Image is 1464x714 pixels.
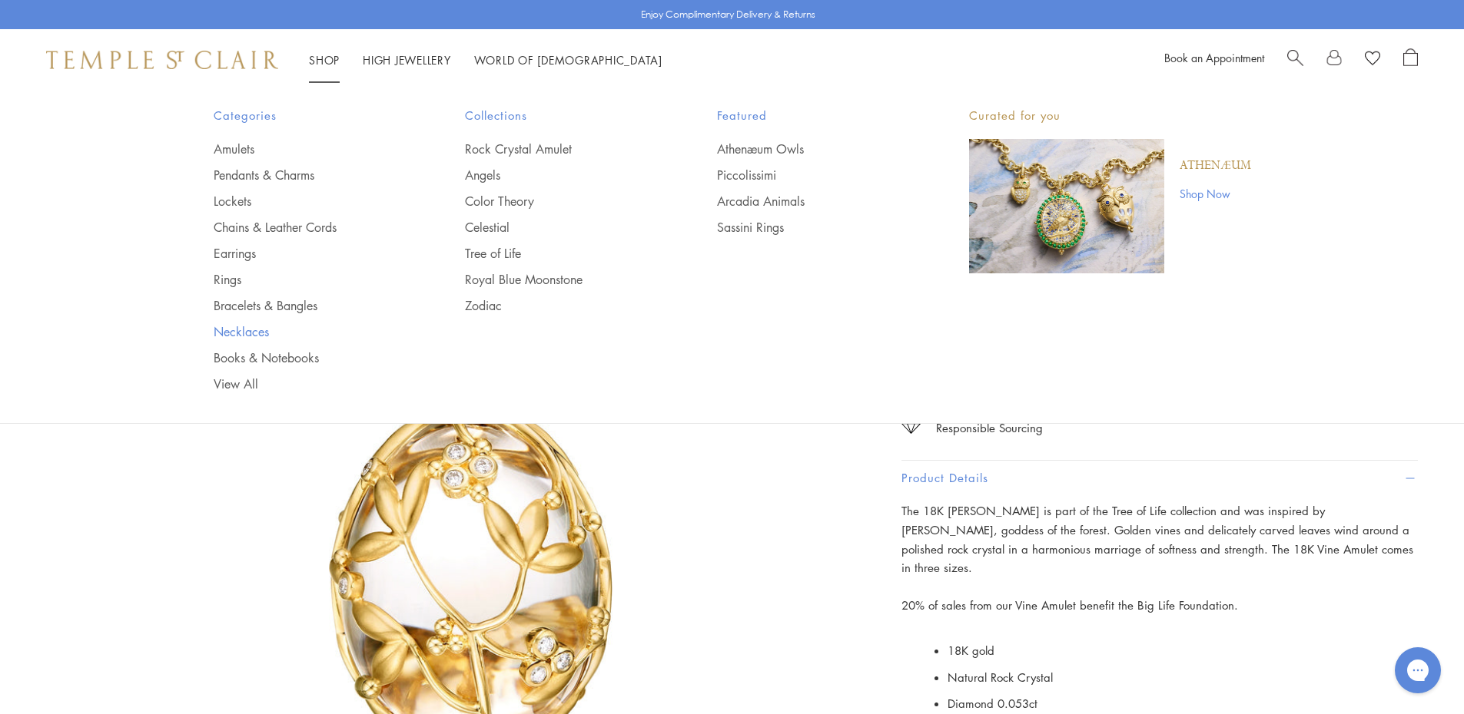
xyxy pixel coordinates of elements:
[214,193,404,210] a: Lockets
[1387,642,1449,699] iframe: Gorgias live chat messenger
[214,375,404,392] a: View All
[901,418,921,434] img: icon_sourcing.svg
[214,297,404,314] a: Bracelets & Bangles
[214,245,404,262] a: Earrings
[465,140,656,157] a: Rock Crystal Amulet
[214,323,404,340] a: Necklaces
[901,461,1418,495] button: Product Details
[465,271,656,288] a: Royal Blue Moonstone
[465,297,656,314] a: Zodiac
[1365,48,1380,71] a: View Wishlist
[717,140,908,157] a: Athenæum Owls
[901,597,1238,613] span: 20% of sales from our Vine Amulet benefit the Big Life Foundation.
[948,643,994,658] span: 18K gold
[46,51,278,69] img: Temple St. Clair
[948,664,1418,691] li: Natural Rock Crystal
[465,106,656,125] span: Collections
[309,51,662,70] nav: Main navigation
[901,503,1413,575] span: The 18K [PERSON_NAME] is part of the Tree of Life collection and was inspired by [PERSON_NAME], g...
[465,219,656,236] a: Celestial
[969,106,1251,125] p: Curated for you
[474,52,662,68] a: World of [DEMOGRAPHIC_DATA]World of [DEMOGRAPHIC_DATA]
[214,349,404,366] a: Books & Notebooks
[936,418,1043,438] div: Responsible Sourcing
[214,140,404,157] a: Amulets
[641,7,815,22] p: Enjoy Complimentary Delivery & Returns
[1287,48,1303,71] a: Search
[465,167,656,183] a: Angels
[717,219,908,236] a: Sassini Rings
[214,271,404,288] a: Rings
[1180,185,1251,202] a: Shop Now
[214,219,404,236] a: Chains & Leather Cords
[1180,157,1251,174] a: Athenæum
[465,245,656,262] a: Tree of Life
[363,52,451,68] a: High JewelleryHigh Jewellery
[1403,48,1418,71] a: Open Shopping Bag
[717,167,908,183] a: Piccolissimi
[309,52,340,68] a: ShopShop
[214,106,404,125] span: Categories
[717,106,908,125] span: Featured
[717,193,908,210] a: Arcadia Animals
[465,193,656,210] a: Color Theory
[214,167,404,183] a: Pendants & Charms
[1164,50,1264,65] a: Book an Appointment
